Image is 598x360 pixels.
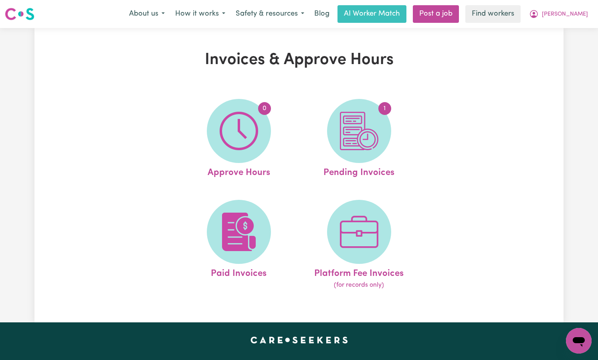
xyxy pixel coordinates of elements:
button: About us [124,6,170,22]
span: Paid Invoices [211,264,267,281]
a: Paid Invoices [181,200,297,290]
iframe: Button to launch messaging window [566,328,592,354]
h1: Invoices & Approve Hours [127,50,471,70]
a: Careseekers home page [251,337,348,343]
a: AI Worker Match [337,5,406,23]
span: 1 [378,102,391,115]
span: 0 [258,102,271,115]
span: [PERSON_NAME] [542,10,588,19]
span: Pending Invoices [323,163,394,180]
a: Post a job [413,5,459,23]
button: Safety & resources [230,6,309,22]
span: Platform Fee Invoices [314,264,404,281]
a: Pending Invoices [301,99,417,180]
a: Approve Hours [181,99,297,180]
a: Careseekers logo [5,5,34,23]
button: My Account [524,6,593,22]
button: How it works [170,6,230,22]
img: Careseekers logo [5,7,34,21]
a: Platform Fee Invoices(for records only) [301,200,417,290]
span: Approve Hours [208,163,270,180]
span: (for records only) [334,280,384,290]
a: Blog [309,5,334,23]
a: Find workers [465,5,521,23]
